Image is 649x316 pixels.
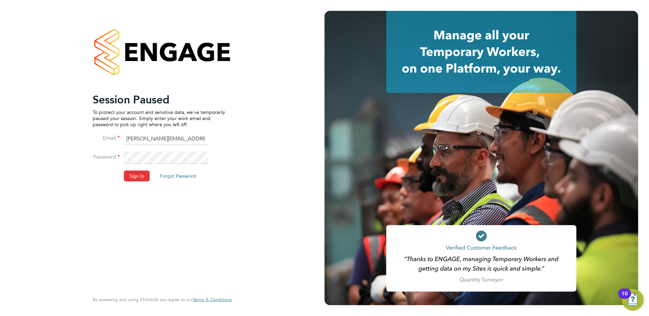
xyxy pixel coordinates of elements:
[622,294,628,302] div: 10
[622,289,644,311] button: Open Resource Center, 10 new notifications
[93,297,232,302] span: By accessing and using ENGAGE you agree to our
[93,109,225,128] p: To protect your account and sensitive data, we've temporarily paused your session. Simply enter y...
[93,135,120,142] label: Email
[193,297,232,302] a: Terms & Conditions
[124,171,150,181] button: Sign In
[124,133,208,145] input: Enter your work email...
[154,171,202,181] button: Forgot Password
[93,154,120,161] label: Password
[93,93,225,106] h2: Session Paused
